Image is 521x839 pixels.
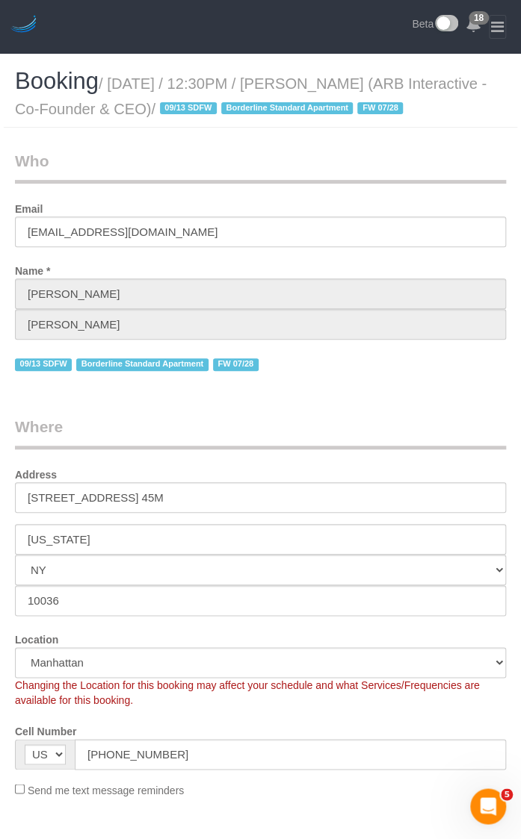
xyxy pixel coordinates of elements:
span: Changing the Location for this booking may affect your schedule and what Services/Frequencies are... [15,679,480,706]
span: Send me text message reminders [28,784,184,796]
span: 09/13 SDFW [160,102,217,114]
input: Last Name [15,309,506,340]
label: Name * [4,258,61,278]
span: Booking [15,68,99,94]
input: Zip Code [15,585,506,616]
iframe: Intercom live chat [470,788,506,824]
input: City [15,524,506,555]
input: First Name [15,278,506,309]
label: Location [4,627,70,647]
span: 09/13 SDFW [15,358,72,370]
img: Automaid Logo [9,15,39,36]
label: Email [4,196,54,216]
span: Borderline Standard Apartment [76,358,209,370]
small: / [DATE] / 12:30PM / [PERSON_NAME] (ARB Interactive - Co-Founder & CEO) [15,75,487,117]
span: Borderline Standard Apartment [221,102,354,114]
legend: Where [15,416,506,449]
legend: Who [15,150,506,184]
a: 18 [466,15,481,37]
span: 5 [501,788,513,800]
img: New interface [434,15,458,34]
span: / [151,101,407,117]
input: Cell Number [75,739,506,770]
label: Address [4,462,68,482]
span: FW 07/28 [357,102,403,114]
span: FW 07/28 [213,358,259,370]
span: 18 [469,11,489,25]
input: Email [15,216,506,247]
a: Beta [412,15,458,34]
label: Cell Number [4,719,87,739]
